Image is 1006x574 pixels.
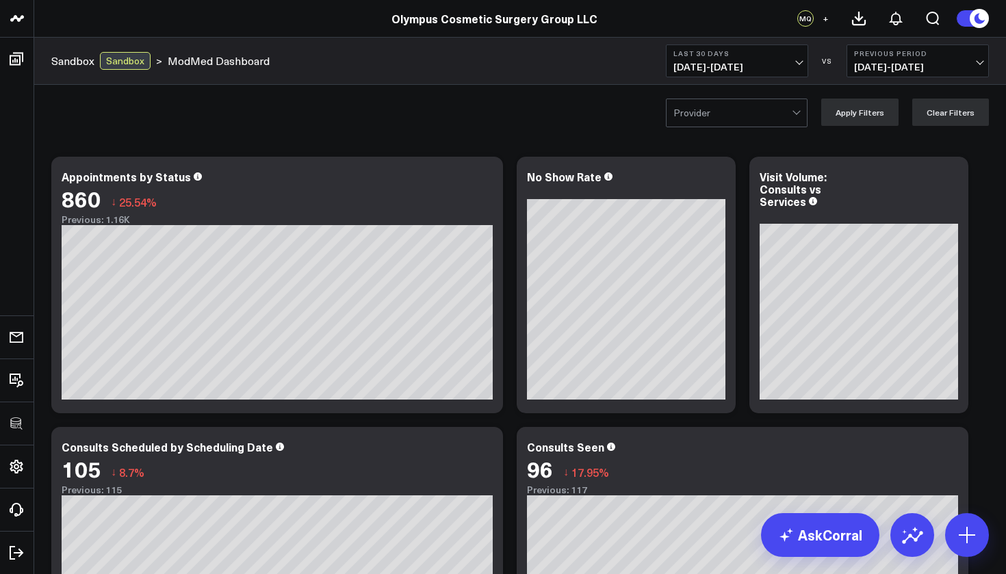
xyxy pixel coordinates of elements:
[62,214,493,225] div: Previous: 1.16K
[760,169,827,209] div: Visit Volume: Consults vs Services
[847,44,989,77] button: Previous Period[DATE]-[DATE]
[821,99,899,126] button: Apply Filters
[111,463,116,481] span: ↓
[62,169,191,184] div: Appointments by Status
[51,53,94,68] a: Sandbox
[119,194,157,209] span: 25.54%
[854,49,981,57] b: Previous Period
[111,193,116,211] span: ↓
[823,14,829,23] span: +
[62,456,101,481] div: 105
[571,465,609,480] span: 17.95%
[62,186,101,211] div: 860
[673,49,801,57] b: Last 30 Days
[797,10,814,27] div: MQ
[666,44,808,77] button: Last 30 Days[DATE]-[DATE]
[912,99,989,126] button: Clear Filters
[62,439,273,454] div: Consults Scheduled by Scheduling Date
[100,52,151,70] div: Sandbox
[119,465,144,480] span: 8.7%
[854,62,981,73] span: [DATE] - [DATE]
[761,513,879,557] a: AskCorral
[527,484,958,495] div: Previous: 117
[527,456,553,481] div: 96
[563,463,569,481] span: ↓
[168,53,270,68] a: ModMed Dashboard
[527,169,602,184] div: No Show Rate
[527,439,604,454] div: Consults Seen
[62,484,493,495] div: Previous: 115
[815,57,840,65] div: VS
[673,62,801,73] span: [DATE] - [DATE]
[817,10,834,27] button: +
[391,11,597,26] a: Olympus Cosmetic Surgery Group LLC
[51,52,162,70] div: >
